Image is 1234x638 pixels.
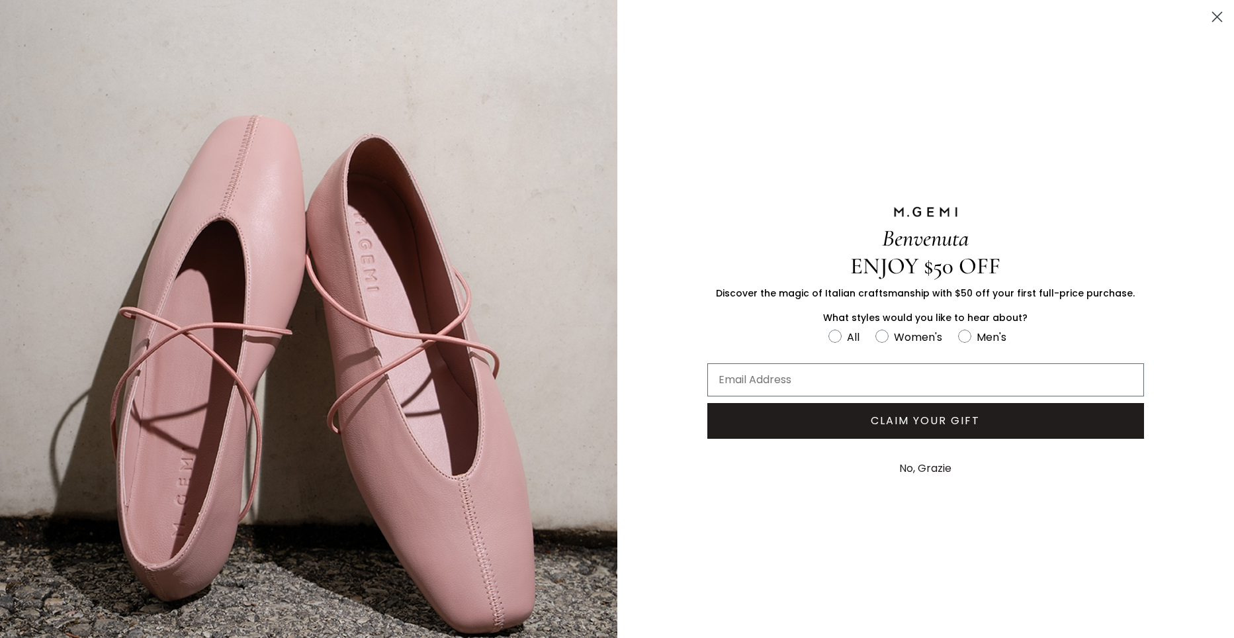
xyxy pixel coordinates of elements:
span: What styles would you like to hear about? [823,311,1028,324]
div: Men's [977,329,1006,345]
button: CLAIM YOUR GIFT [707,403,1144,439]
div: Women's [894,329,942,345]
img: M.GEMI [893,206,959,218]
input: Email Address [707,363,1144,396]
div: All [847,329,859,345]
span: Benvenuta [882,224,969,252]
span: Discover the magic of Italian craftsmanship with $50 off your first full-price purchase. [716,287,1135,300]
span: ENJOY $50 OFF [850,252,1000,280]
button: Close dialog [1206,5,1229,28]
button: No, Grazie [893,452,958,485]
